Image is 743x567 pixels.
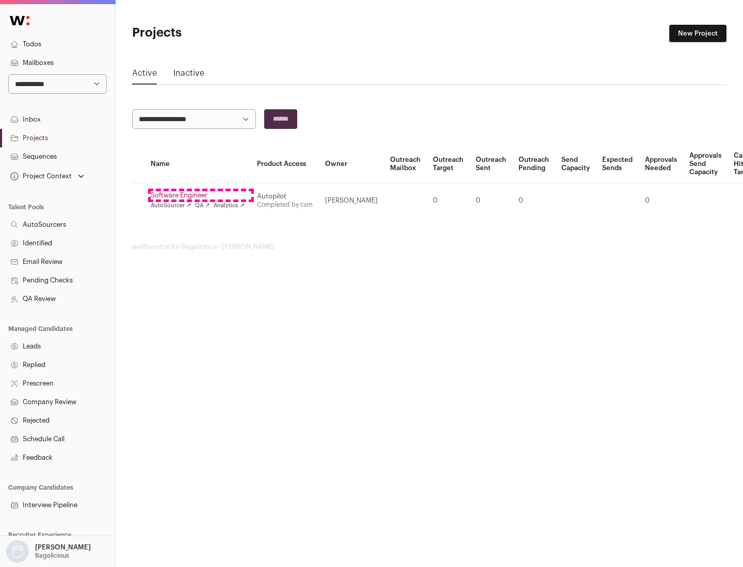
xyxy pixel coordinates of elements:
[8,172,72,180] div: Project Context
[35,543,91,552] p: [PERSON_NAME]
[384,145,427,183] th: Outreach Mailbox
[151,191,245,199] a: Software Engineer
[512,183,555,219] td: 0
[639,183,683,219] td: 0
[144,145,251,183] th: Name
[319,145,384,183] th: Owner
[173,67,204,84] a: Inactive
[8,169,86,184] button: Open dropdown
[6,540,29,563] img: nopic.png
[4,10,35,31] img: Wellfound
[512,145,555,183] th: Outreach Pending
[669,25,726,42] a: New Project
[257,202,313,208] a: Completed by csm
[470,183,512,219] td: 0
[214,202,244,210] a: Analytics ↗
[427,145,470,183] th: Outreach Target
[35,552,69,560] p: Bagelicious
[427,183,470,219] td: 0
[4,540,93,563] button: Open dropdown
[257,192,313,201] div: Autopilot
[596,145,639,183] th: Expected Sends
[683,145,728,183] th: Approvals Send Capacity
[132,67,157,84] a: Active
[319,183,384,219] td: [PERSON_NAME]
[251,145,319,183] th: Product Access
[555,145,596,183] th: Send Capacity
[132,25,330,41] h1: Projects
[470,145,512,183] th: Outreach Sent
[151,202,191,210] a: AutoSourcer ↗
[195,202,209,210] a: QA ↗
[132,243,726,251] footer: wellfound:ai for Bagelicious - [PERSON_NAME]
[639,145,683,183] th: Approvals Needed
